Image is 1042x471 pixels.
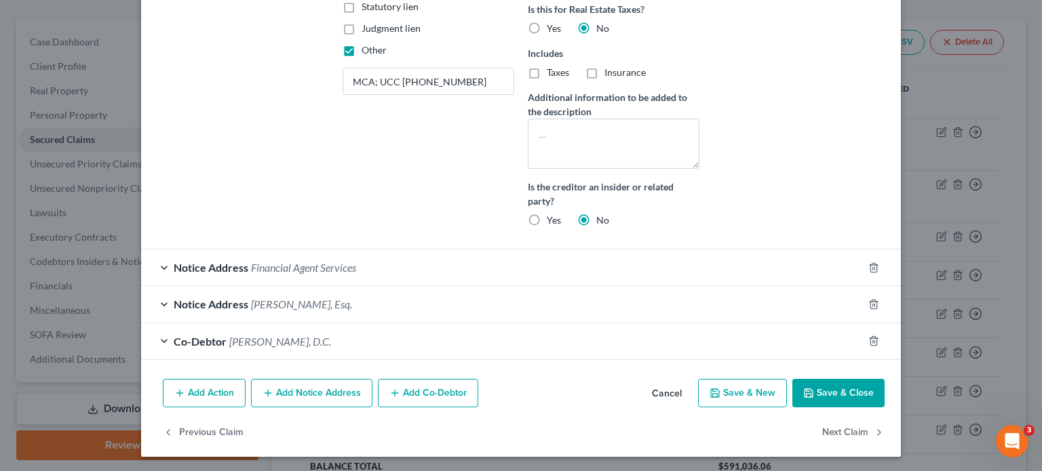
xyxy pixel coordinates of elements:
button: Save & New [698,379,787,407]
span: 3 [1024,425,1035,436]
span: Other [362,44,387,56]
span: Yes [547,214,561,226]
iframe: Intercom live chat [996,425,1028,457]
span: [PERSON_NAME], Esq. [251,298,352,310]
span: No [596,214,609,226]
span: Statutory lien [362,1,419,12]
span: No [596,22,609,34]
span: Taxes [547,66,569,78]
button: Next Claim [822,418,885,447]
span: [PERSON_NAME], D.C. [229,335,331,348]
label: Includes [528,46,699,60]
button: Add Notice Address [251,379,372,407]
span: Yes [547,22,561,34]
label: Is this for Real Estate Taxes? [528,2,699,16]
span: Financial Agent Services [251,261,356,274]
span: Co-Debtor [174,335,227,348]
label: Is the creditor an insider or related party? [528,180,699,208]
button: Add Co-Debtor [378,379,478,407]
button: Add Action [163,379,246,407]
span: Insurance [604,66,646,78]
label: Additional information to be added to the description [528,90,699,119]
button: Cancel [641,380,693,407]
button: Save & Close [792,379,885,407]
span: Judgment lien [362,22,421,34]
input: Specify... [343,68,514,94]
span: Notice Address [174,298,248,310]
button: Previous Claim [163,418,244,447]
span: Notice Address [174,261,248,274]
